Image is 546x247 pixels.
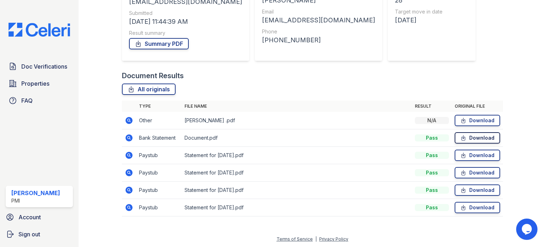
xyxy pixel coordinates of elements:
td: Paystub [136,199,182,216]
a: Account [3,210,76,224]
div: Pass [415,169,449,176]
div: [PERSON_NAME] [11,189,60,197]
td: Paystub [136,164,182,182]
a: Properties [6,76,73,91]
iframe: chat widget [516,219,539,240]
a: Download [455,132,500,144]
td: Other [136,112,182,129]
a: Sign out [3,227,76,241]
div: Phone [262,28,375,35]
th: File name [182,101,412,112]
td: [PERSON_NAME] .pdf [182,112,412,129]
td: Document.pdf [182,129,412,147]
a: Doc Verifications [6,59,73,74]
div: | [315,236,317,242]
span: Account [18,213,41,221]
div: Pass [415,134,449,141]
a: All originals [122,84,176,95]
div: Email [262,8,375,15]
div: Document Results [122,71,184,81]
span: FAQ [21,96,33,105]
th: Result [412,101,452,112]
div: Pass [415,152,449,159]
span: Doc Verifications [21,62,67,71]
td: Bank Statement [136,129,182,147]
th: Type [136,101,182,112]
a: Download [455,184,500,196]
span: Properties [21,79,49,88]
div: [PHONE_NUMBER] [262,35,375,45]
div: Pass [415,204,449,211]
td: Statement for [DATE].pdf [182,147,412,164]
a: FAQ [6,93,73,108]
div: [DATE] 11:44:39 AM [129,17,242,27]
div: [EMAIL_ADDRESS][DOMAIN_NAME] [262,15,375,25]
a: Privacy Policy [319,236,348,242]
div: PMI [11,197,60,204]
div: Pass [415,187,449,194]
div: N/A [415,117,449,124]
a: Summary PDF [129,38,189,49]
td: Statement for [DATE].pdf [182,182,412,199]
a: Download [455,150,500,161]
td: Paystub [136,147,182,164]
td: Statement for [DATE].pdf [182,164,412,182]
span: Sign out [18,230,40,238]
td: Statement for [DATE].pdf [182,199,412,216]
a: Terms of Service [277,236,313,242]
a: Download [455,202,500,213]
th: Original file [452,101,503,112]
img: CE_Logo_Blue-a8612792a0a2168367f1c8372b55b34899dd931a85d93a1a3d3e32e68fde9ad4.png [3,23,76,37]
div: Target move in date [395,8,469,15]
td: Paystub [136,182,182,199]
div: Submitted [129,10,242,17]
a: Download [455,167,500,178]
div: [DATE] [395,15,469,25]
a: Download [455,115,500,126]
div: Result summary [129,29,242,37]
